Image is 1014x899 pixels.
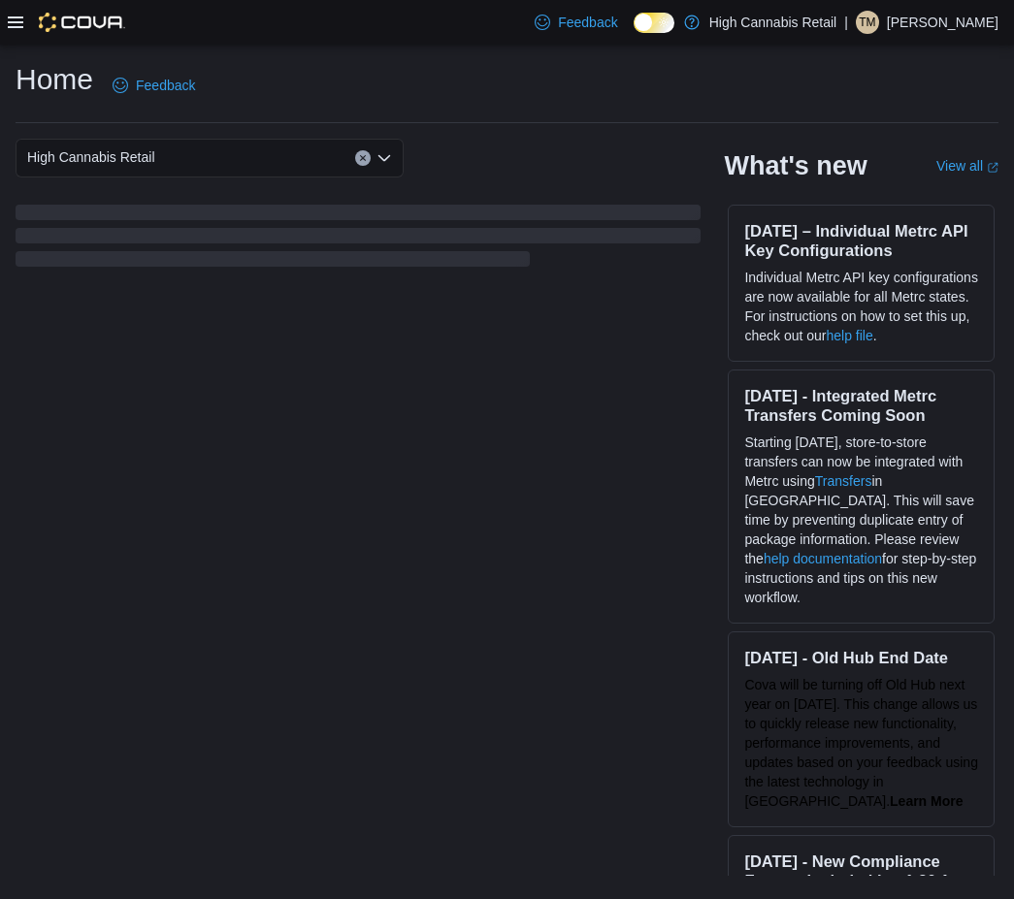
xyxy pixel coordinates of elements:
[856,11,879,34] div: Tonisha Misuraca
[744,221,978,260] h3: [DATE] – Individual Metrc API Key Configurations
[744,433,978,607] p: Starting [DATE], store-to-store transfers can now be integrated with Metrc using in [GEOGRAPHIC_D...
[724,150,867,181] h2: What's new
[859,11,875,34] span: TM
[355,150,371,166] button: Clear input
[744,648,978,667] h3: [DATE] - Old Hub End Date
[709,11,837,34] p: High Cannabis Retail
[39,13,125,32] img: Cova
[890,793,963,809] a: Learn More
[136,76,195,95] span: Feedback
[558,13,617,32] span: Feedback
[936,158,998,174] a: View allExternal link
[744,851,978,890] h3: [DATE] - New Compliance Feature Included in v1.30.1
[27,145,155,169] span: High Cannabis Retail
[16,209,701,271] span: Loading
[527,3,625,42] a: Feedback
[987,162,998,174] svg: External link
[844,11,848,34] p: |
[826,328,872,343] a: help file
[105,66,203,105] a: Feedback
[634,13,674,33] input: Dark Mode
[744,268,978,345] p: Individual Metrc API key configurations are now available for all Metrc states. For instructions ...
[887,11,998,34] p: [PERSON_NAME]
[764,551,882,566] a: help documentation
[376,150,392,166] button: Open list of options
[815,473,872,489] a: Transfers
[744,677,978,809] span: Cova will be turning off Old Hub next year on [DATE]. This change allows us to quickly release ne...
[744,386,978,425] h3: [DATE] - Integrated Metrc Transfers Coming Soon
[16,60,93,99] h1: Home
